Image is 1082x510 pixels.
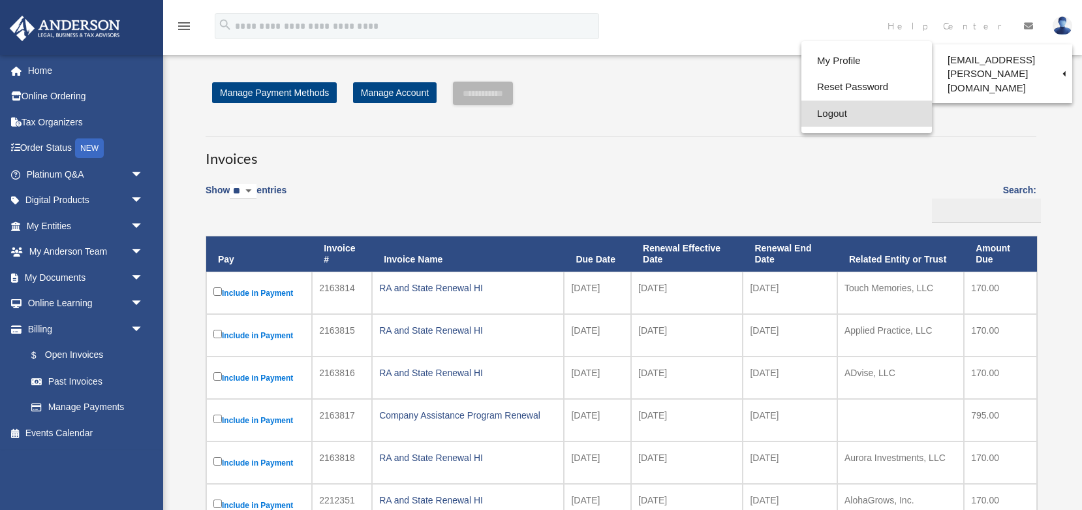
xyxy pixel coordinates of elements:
[213,285,305,301] label: Include in Payment
[9,109,163,135] a: Tax Organizers
[9,187,163,214] a: Digital Productsarrow_drop_down
[312,399,372,441] td: 2163817
[18,368,157,394] a: Past Invoices
[379,491,557,509] div: RA and State Renewal HI
[631,441,743,484] td: [DATE]
[131,291,157,317] span: arrow_drop_down
[631,272,743,314] td: [DATE]
[801,74,932,101] a: Reset Password
[743,357,837,399] td: [DATE]
[564,399,631,441] td: [DATE]
[131,213,157,240] span: arrow_drop_down
[837,441,964,484] td: Aurora Investments, LLC
[18,342,150,369] a: $Open Invoices
[1053,16,1072,35] img: User Pic
[932,48,1072,100] a: [EMAIL_ADDRESS][PERSON_NAME][DOMAIN_NAME]
[564,441,631,484] td: [DATE]
[631,236,743,272] th: Renewal Effective Date: activate to sort column ascending
[213,457,222,466] input: Include in Payment
[131,161,157,188] span: arrow_drop_down
[564,236,631,272] th: Due Date: activate to sort column ascending
[312,272,372,314] td: 2163814
[131,264,157,291] span: arrow_drop_down
[964,357,1037,399] td: 170.00
[75,138,104,158] div: NEW
[9,135,163,162] a: Order StatusNEW
[564,272,631,314] td: [DATE]
[206,182,286,212] label: Show entries
[6,16,124,41] img: Anderson Advisors Platinum Portal
[176,18,192,34] i: menu
[312,314,372,357] td: 2163815
[932,199,1041,223] input: Search:
[131,316,157,343] span: arrow_drop_down
[964,441,1037,484] td: 170.00
[213,287,222,296] input: Include in Payment
[9,316,157,342] a: Billingarrow_drop_down
[379,279,557,297] div: RA and State Renewal HI
[743,236,837,272] th: Renewal End Date: activate to sort column ascending
[964,314,1037,357] td: 170.00
[213,454,305,471] label: Include in Payment
[379,364,557,382] div: RA and State Renewal HI
[837,314,964,357] td: Applied Practice, LLC
[927,182,1036,223] label: Search:
[743,314,837,357] td: [DATE]
[18,394,157,421] a: Manage Payments
[131,239,157,266] span: arrow_drop_down
[631,314,743,357] td: [DATE]
[964,399,1037,441] td: 795.00
[213,327,305,343] label: Include in Payment
[218,18,232,32] i: search
[230,184,256,199] select: Showentries
[743,441,837,484] td: [DATE]
[312,357,372,399] td: 2163816
[176,23,192,34] a: menu
[631,357,743,399] td: [DATE]
[213,500,222,508] input: Include in Payment
[213,415,222,423] input: Include in Payment
[312,236,372,272] th: Invoice #: activate to sort column ascending
[379,449,557,467] div: RA and State Renewal HI
[9,213,163,239] a: My Entitiesarrow_drop_down
[801,48,932,74] a: My Profile
[837,357,964,399] td: ADvise, LLC
[9,161,163,187] a: Platinum Q&Aarrow_drop_down
[564,314,631,357] td: [DATE]
[743,399,837,441] td: [DATE]
[379,406,557,424] div: Company Assistance Program Renewal
[372,236,564,272] th: Invoice Name: activate to sort column ascending
[837,236,964,272] th: Related Entity or Trust: activate to sort column ascending
[9,420,163,446] a: Events Calendar
[9,239,163,265] a: My Anderson Teamarrow_drop_down
[213,412,305,428] label: Include in Payment
[379,321,557,340] div: RA and State Renewal HI
[213,330,222,338] input: Include in Payment
[212,82,337,103] a: Manage Payment Methods
[564,357,631,399] td: [DATE]
[9,57,163,84] a: Home
[9,264,163,291] a: My Documentsarrow_drop_down
[964,272,1037,314] td: 170.00
[131,187,157,214] span: arrow_drop_down
[801,101,932,127] a: Logout
[9,291,163,317] a: Online Learningarrow_drop_down
[206,136,1036,169] h3: Invoices
[743,272,837,314] td: [DATE]
[39,347,45,364] span: $
[206,236,312,272] th: Pay: activate to sort column descending
[213,370,305,386] label: Include in Payment
[837,272,964,314] td: Touch Memories, LLC
[631,399,743,441] td: [DATE]
[964,236,1037,272] th: Amount Due: activate to sort column ascending
[353,82,437,103] a: Manage Account
[213,372,222,381] input: Include in Payment
[312,441,372,484] td: 2163818
[9,84,163,110] a: Online Ordering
